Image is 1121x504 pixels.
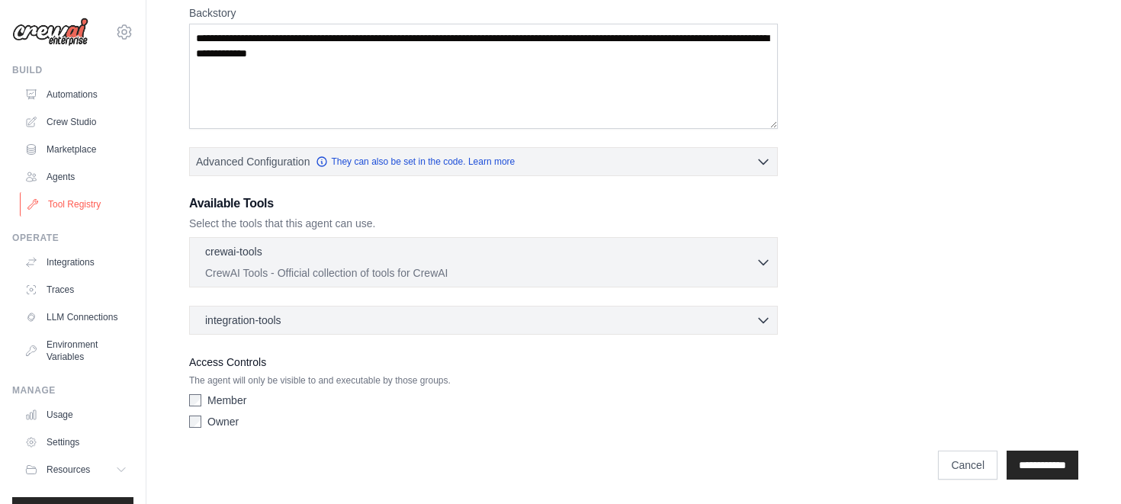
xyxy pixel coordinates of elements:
span: integration-tools [205,313,281,328]
p: The agent will only be visible to and executable by those groups. [189,374,778,387]
label: Backstory [189,5,778,21]
button: crewai-tools CrewAI Tools - Official collection of tools for CrewAI [196,244,771,281]
a: Tool Registry [20,192,135,217]
a: Integrations [18,250,133,274]
a: LLM Connections [18,305,133,329]
p: Select the tools that this agent can use. [189,216,778,231]
label: Access Controls [189,353,778,371]
a: Settings [18,430,133,454]
a: Traces [18,278,133,302]
div: Operate [12,232,133,244]
a: Agents [18,165,133,189]
a: Crew Studio [18,110,133,134]
button: Advanced Configuration They can also be set in the code. Learn more [190,148,777,175]
a: Environment Variables [18,332,133,369]
div: Build [12,64,133,76]
span: Advanced Configuration [196,154,310,169]
a: They can also be set in the code. Learn more [316,156,515,168]
h3: Available Tools [189,194,778,213]
a: Usage [18,403,133,427]
label: Member [207,393,246,408]
p: CrewAI Tools - Official collection of tools for CrewAI [205,265,756,281]
p: crewai-tools [205,244,262,259]
img: Logo [12,18,88,47]
button: integration-tools [196,313,771,328]
div: Manage [12,384,133,396]
button: Resources [18,457,133,482]
span: Resources [47,464,90,476]
a: Marketplace [18,137,133,162]
a: Automations [18,82,133,107]
a: Cancel [938,451,997,480]
label: Owner [207,414,239,429]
